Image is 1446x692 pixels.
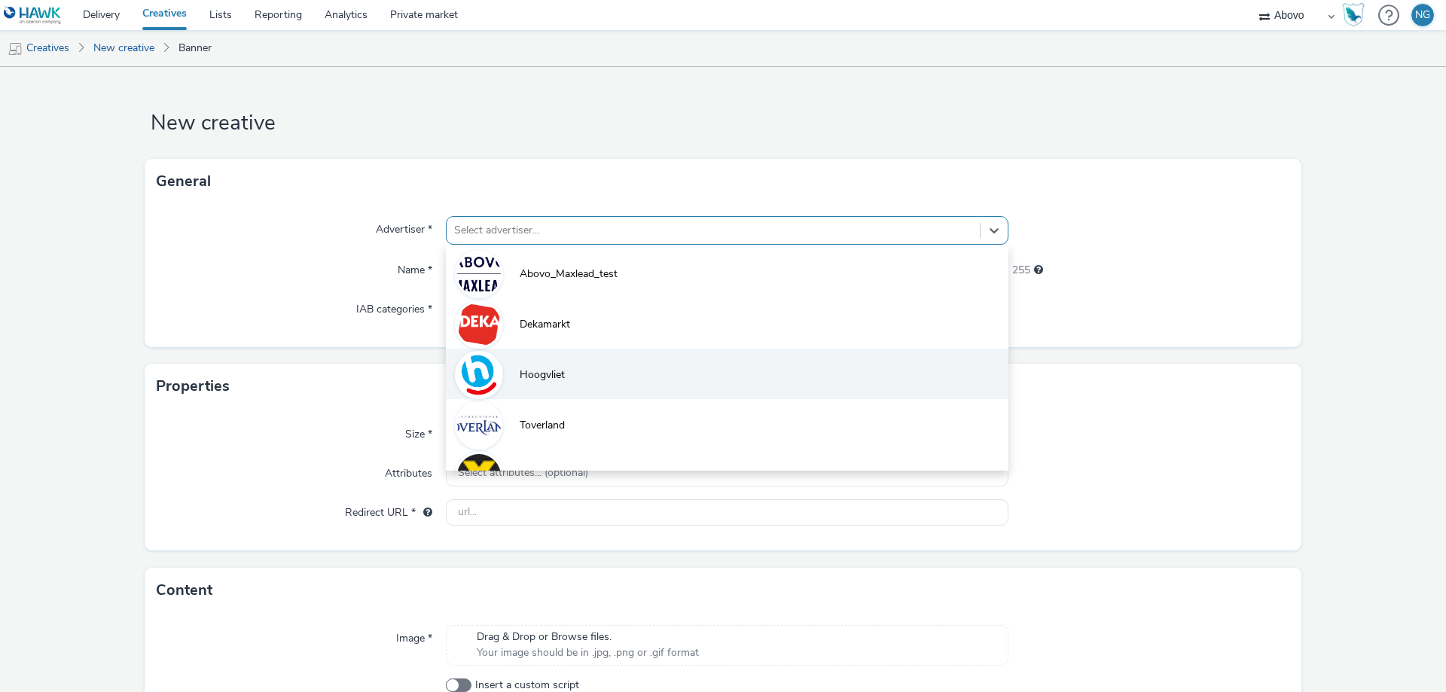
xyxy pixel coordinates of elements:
span: Toverland [520,418,565,433]
label: Redirect URL * [339,499,438,520]
span: Your image should be in .jpg, .png or .gif format [477,645,699,660]
label: Size * [399,421,438,442]
h3: Properties [156,375,230,398]
img: Xenos [457,454,501,498]
img: Abovo_Maxlead_test [457,252,501,296]
div: Maximum 255 characters [1034,263,1043,278]
img: Toverland [457,404,501,447]
div: URL will be used as a validation URL with some SSPs and it will be the redirection URL of your cr... [416,505,432,520]
label: Image * [390,625,438,646]
span: Drag & Drop or Browse files. [477,630,699,645]
span: Abovo_Maxlead_test [520,267,618,282]
img: Dekamarkt [457,303,501,346]
span: Hoogvliet [520,367,565,383]
label: Name * [392,257,438,278]
label: Advertiser * [370,216,438,237]
h1: New creative [145,109,1301,138]
label: Attributes [379,460,438,481]
span: Xenos [520,468,549,483]
input: url... [446,499,1008,526]
img: Hawk Academy [1342,3,1365,27]
h3: Content [156,579,212,602]
label: IAB categories * [350,296,438,317]
span: Dekamarkt [520,317,570,332]
img: undefined Logo [4,6,62,25]
a: Hawk Academy [1342,3,1371,27]
span: 255 [1012,263,1030,278]
a: New creative [86,30,162,66]
img: Hoogvliet [457,353,501,397]
div: NG [1415,4,1430,26]
h3: General [156,170,211,193]
img: mobile [8,41,23,56]
span: Select attributes... (optional) [458,467,588,480]
a: Banner [171,30,219,66]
